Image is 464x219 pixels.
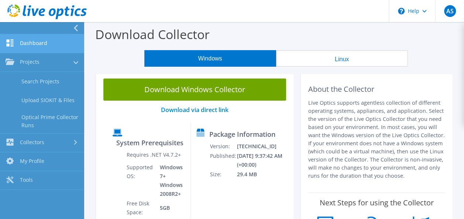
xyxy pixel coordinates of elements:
label: Download Collector [95,26,210,43]
td: Supported OS: [126,163,154,199]
td: [DATE] 9:37:42 AM (+00:00) [237,151,290,170]
span: AS [444,5,456,17]
td: Size: [210,170,237,179]
label: Package Information [209,131,275,138]
td: Version: [210,142,237,151]
td: Windows 7+ Windows 2008R2+ [154,163,185,199]
label: Requires .NET V4.7.2+ [127,151,181,159]
label: System Prerequisites [116,139,183,146]
a: Download via direct link [161,106,228,114]
td: 29.4 MB [237,170,290,179]
svg: \n [398,8,405,14]
a: Download Windows Collector [103,79,286,101]
h2: About the Collector [308,85,445,94]
button: Linux [276,50,408,67]
label: Next Steps for using the Collector [320,198,434,207]
td: 5GB [154,199,185,217]
td: [TECHNICAL_ID] [237,142,290,151]
td: Free Disk Space: [126,199,154,217]
button: Windows [144,50,276,67]
td: Published: [210,151,237,170]
p: Live Optics supports agentless collection of different operating systems, appliances, and applica... [308,99,445,180]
